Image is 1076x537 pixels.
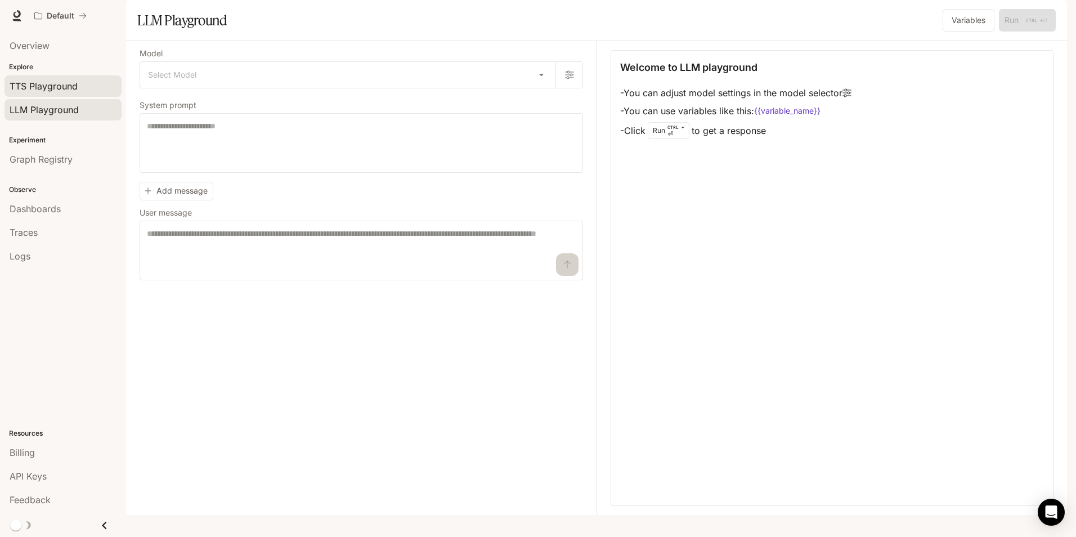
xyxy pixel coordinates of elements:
p: Welcome to LLM playground [620,60,757,75]
li: - You can use variables like this: [620,102,851,120]
div: Select Model [140,62,555,88]
p: CTRL + [667,124,684,131]
li: - Click to get a response [620,120,851,141]
p: Default [47,11,74,21]
button: Add message [140,182,213,200]
h1: LLM Playground [137,9,227,32]
p: User message [140,209,192,217]
code: {{variable_name}} [754,105,821,117]
p: System prompt [140,101,196,109]
div: Run [648,122,689,139]
p: Model [140,50,163,57]
li: - You can adjust model settings in the model selector [620,84,851,102]
div: Open Intercom Messenger [1038,499,1065,526]
span: Select Model [148,69,196,80]
button: All workspaces [29,5,92,27]
button: Variables [943,9,994,32]
p: ⏎ [667,124,684,137]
